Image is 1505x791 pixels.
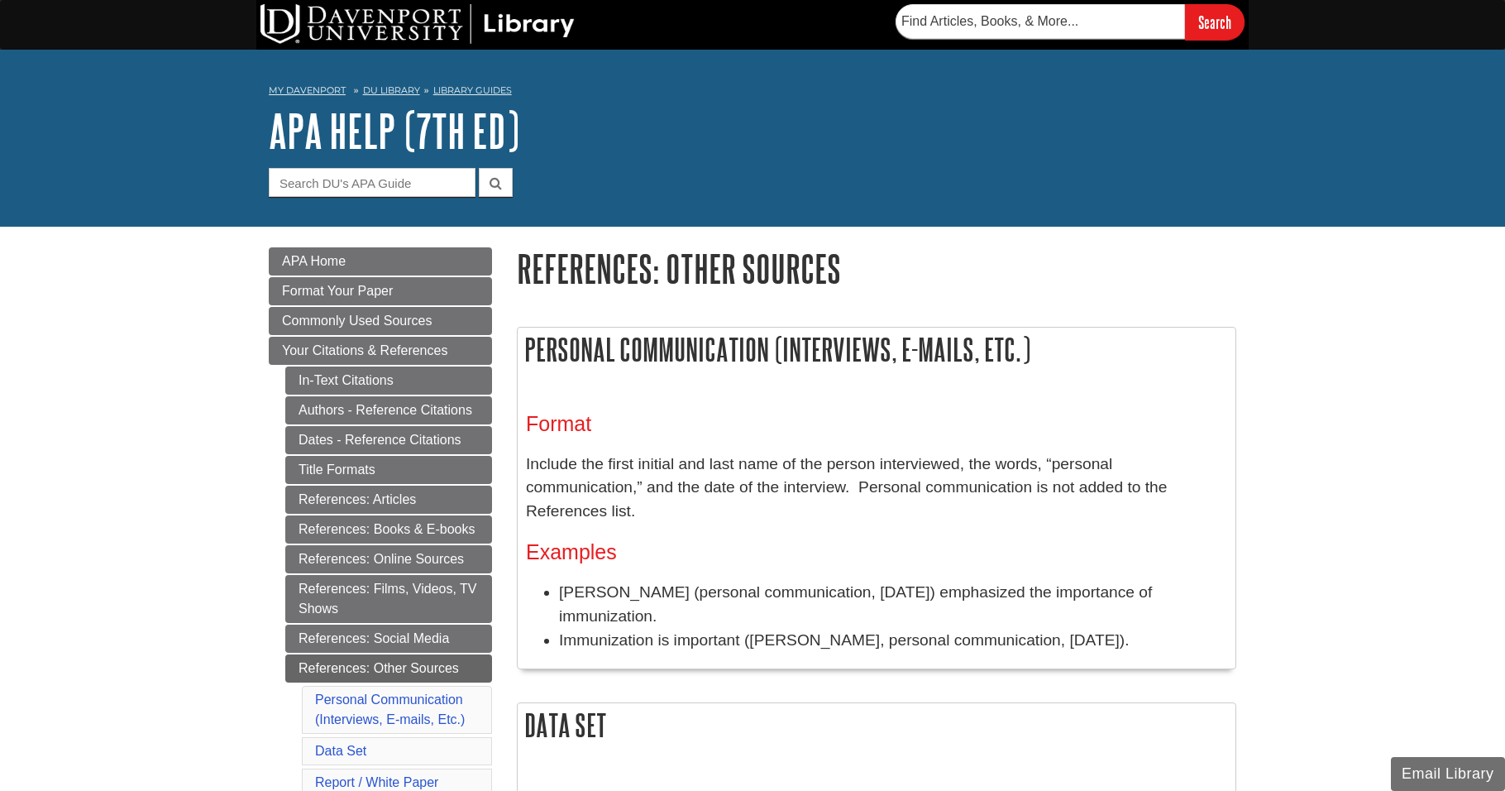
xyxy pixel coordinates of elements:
[433,84,512,96] a: Library Guides
[282,314,432,328] span: Commonly Used Sources
[517,247,1236,290] h1: References: Other Sources
[285,515,492,544] a: References: Books & E-books
[260,4,575,44] img: DU Library
[1391,757,1505,791] button: Email Library
[282,343,447,357] span: Your Citations & References
[269,84,346,98] a: My Davenport
[269,247,492,276] a: APA Home
[269,307,492,335] a: Commonly Used Sources
[285,486,492,514] a: References: Articles
[285,426,492,454] a: Dates - Reference Citations
[526,453,1227,524] p: Include the first initial and last name of the person interviewed, the words, “personal communica...
[269,79,1236,106] nav: breadcrumb
[315,693,465,726] a: Personal Communication (Interviews, E-mails, Etc.)
[518,703,1235,747] h2: Data Set
[1185,4,1245,40] input: Search
[896,4,1185,39] input: Find Articles, Books, & More...
[526,412,1227,436] h3: Format
[285,396,492,424] a: Authors - Reference Citations
[282,284,393,298] span: Format Your Paper
[269,277,492,305] a: Format Your Paper
[896,4,1245,40] form: Searches DU Library's articles, books, and more
[526,540,1227,564] h3: Examples
[559,629,1227,653] li: Immunization is important ([PERSON_NAME], personal communication, [DATE]).
[285,367,492,395] a: In-Text Citations
[269,168,475,197] input: Search DU's APA Guide
[315,744,366,758] a: Data Set
[269,105,519,156] a: APA Help (7th Ed)
[285,654,492,683] a: References: Other Sources
[559,581,1227,629] li: [PERSON_NAME] (personal communication, [DATE]) emphasized the importance of immunization.
[285,575,492,623] a: References: Films, Videos, TV Shows
[285,456,492,484] a: Title Formats
[285,545,492,573] a: References: Online Sources
[269,337,492,365] a: Your Citations & References
[285,625,492,653] a: References: Social Media
[363,84,420,96] a: DU Library
[282,254,346,268] span: APA Home
[315,775,438,789] a: Report / White Paper
[518,328,1235,372] h2: Personal Communication (Interviews, E-mails, Etc.)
